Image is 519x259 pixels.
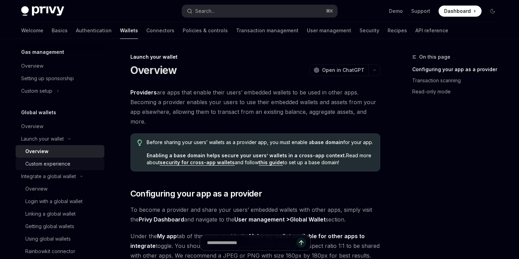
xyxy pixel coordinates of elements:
div: Custom setup [21,87,52,95]
div: Integrate a global wallet [21,172,76,181]
div: Login with a global wallet [25,197,83,206]
span: Open in ChatGPT [322,67,364,74]
button: Toggle dark mode [487,6,498,17]
div: Getting global wallets [25,222,74,231]
div: Using global wallets [25,235,71,243]
span: Read more about and follow to set up a base domain! [147,152,373,166]
span: On this page [419,53,450,61]
a: Overview [16,145,104,158]
a: Read-only mode [412,86,504,97]
strong: Providers [130,89,157,96]
div: Linking a global wallet [25,210,76,218]
a: Global Wallet [290,216,326,223]
a: My app [157,233,177,240]
strong: My app [157,233,177,240]
div: Launch your wallet [130,53,380,60]
button: Search...⌘K [182,5,337,17]
a: Transaction management [236,22,299,39]
a: Login with a global wallet [16,195,104,208]
div: Overview [21,62,43,70]
strong: Enabling a base domain helps secure your users’ wallets in a cross-app context. [147,152,346,158]
span: Before sharing your users’ wallets as a provider app, you must enable a for your app. [147,139,373,146]
a: Getting global wallets [16,220,104,233]
div: Rainbowkit connector [25,247,75,256]
strong: base domain [312,139,343,145]
svg: Tip [137,140,142,146]
div: Overview [21,122,43,131]
a: Dashboard [439,6,482,17]
a: Basics [52,22,68,39]
strong: User management > [234,216,326,223]
a: Overview [16,183,104,195]
span: ⌘ K [326,8,333,14]
a: User management [307,22,351,39]
button: Open in ChatGPT [309,64,369,76]
a: Wallets [120,22,138,39]
a: API reference [415,22,448,39]
strong: Privy Dashboard [139,216,184,223]
a: Using global wallets [16,233,104,245]
a: Configuring your app as a provider [412,64,504,75]
a: Policies & controls [183,22,228,39]
a: Support [411,8,430,15]
a: Connectors [146,22,174,39]
h5: Gas management [21,48,64,56]
span: Dashboard [444,8,471,15]
button: Send message [296,238,306,248]
div: Custom experience [25,160,70,168]
img: dark logo [21,6,64,16]
a: Overview [16,120,104,133]
a: security for cross-app wallets [160,159,235,166]
div: Overview [25,147,49,156]
span: Configuring your app as a provider [130,188,262,199]
a: Overview [16,60,104,72]
h5: Global wallets [21,108,56,117]
a: Welcome [21,22,43,39]
div: Overview [25,185,47,193]
a: Transaction scanning [412,75,504,86]
a: Authentication [76,22,112,39]
a: Setting up sponsorship [16,72,104,85]
span: To become a provider and share your users’ embedded wallets with other apps, simply visit the and... [130,205,380,224]
div: Search... [195,7,215,15]
a: Recipes [388,22,407,39]
a: Custom experience [16,158,104,170]
div: Setting up sponsorship [21,74,74,83]
span: are apps that enable their users’ embedded wallets to be used in other apps. Becoming a provider ... [130,87,380,126]
a: Security [360,22,379,39]
div: Launch your wallet [21,135,64,143]
a: Demo [389,8,403,15]
a: Rainbowkit connector [16,245,104,258]
a: Linking a global wallet [16,208,104,220]
a: this guide [259,159,283,166]
h1: Overview [130,64,177,76]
